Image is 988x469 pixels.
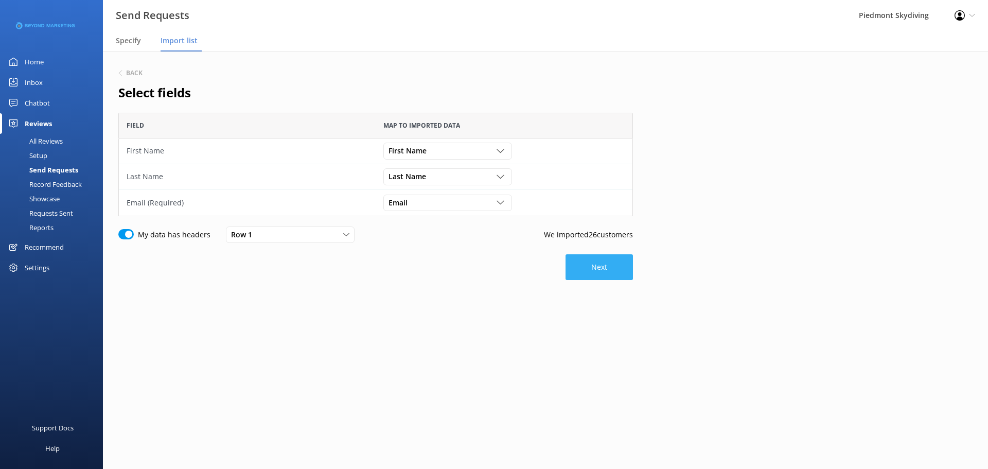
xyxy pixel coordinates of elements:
a: Reports [6,220,103,235]
div: Setup [6,148,47,163]
div: Support Docs [32,418,74,438]
div: Reviews [25,113,52,134]
img: 3-1676954853.png [15,18,75,34]
div: Settings [25,257,49,278]
span: Last Name [389,171,432,182]
p: We imported 26 customers [544,229,633,240]
div: Inbox [25,72,43,93]
a: Record Feedback [6,177,103,192]
div: All Reviews [6,134,63,148]
div: Showcase [6,192,60,206]
div: Record Feedback [6,177,82,192]
div: First Name [127,145,368,157]
span: Field [127,120,144,130]
span: Row 1 [231,229,258,240]
a: All Reviews [6,134,103,148]
a: Send Requests [6,163,103,177]
a: Showcase [6,192,103,206]
a: Requests Sent [6,206,103,220]
div: Send Requests [6,163,78,177]
span: Specify [116,36,141,46]
div: Requests Sent [6,206,73,220]
div: Chatbot [25,93,50,113]
h3: Send Requests [116,7,189,24]
span: Email [389,197,414,209]
span: First Name [389,145,433,157]
a: Setup [6,148,103,163]
button: Next [566,254,633,280]
div: grid [118,138,633,216]
h2: Select fields [118,83,633,102]
div: Email (Required) [127,197,368,209]
div: Recommend [25,237,64,257]
h6: Back [126,70,143,76]
div: Reports [6,220,54,235]
div: Help [45,438,60,459]
div: Last Name [127,171,368,182]
span: Map to imported data [383,120,460,130]
label: My data has headers [138,229,210,240]
button: Back [118,70,143,76]
div: Home [25,51,44,72]
span: Import list [161,36,198,46]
